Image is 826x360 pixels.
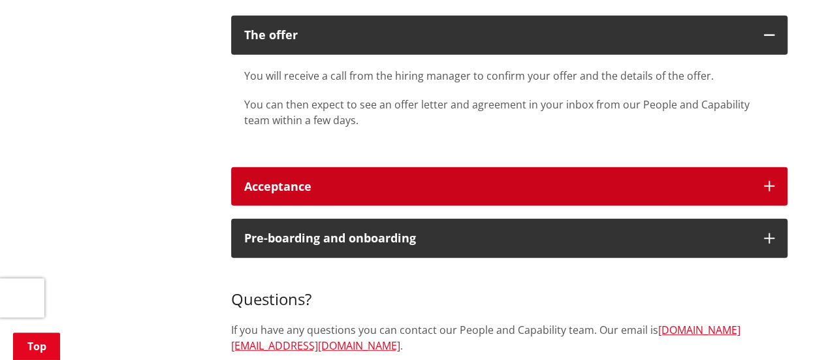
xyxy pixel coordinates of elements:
div: Acceptance [244,180,751,193]
div: The offer [244,29,751,42]
p: You will receive a call from the hiring manager to confirm your offer and the details of the offer. [244,68,774,84]
button: Acceptance [231,167,787,206]
p: If you have any questions you can contact our People and Capability team. Our email is . [231,322,787,353]
h3: Questions? [231,271,787,309]
button: Pre-boarding and onboarding [231,219,787,258]
iframe: Messenger Launcher [766,305,813,352]
a: [DOMAIN_NAME][EMAIL_ADDRESS][DOMAIN_NAME] [231,323,740,353]
button: The offer [231,16,787,55]
div: Pre-boarding and onboarding [244,232,751,245]
a: Top [13,333,60,360]
p: You can then expect to see an offer letter and agreement in your inbox from our People and Capabi... [244,97,774,128]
